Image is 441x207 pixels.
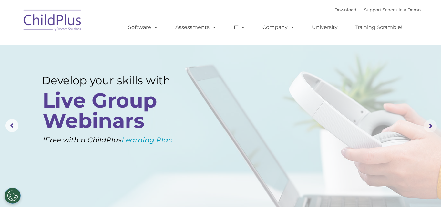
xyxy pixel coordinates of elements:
a: Training Scramble!! [348,21,410,34]
span: Last name [90,43,109,47]
rs-layer: *Free with a ChildPlus [43,133,199,147]
a: University [305,21,344,34]
button: Cookies Settings [5,188,21,204]
a: Download [334,7,356,12]
a: IT [227,21,252,34]
a: Schedule A Demo [383,7,421,12]
span: Phone number [90,69,117,74]
rs-layer: Develop your skills with [42,74,188,87]
a: Company [256,21,301,34]
font: | [334,7,421,12]
a: Assessments [169,21,223,34]
a: Learn More [43,137,99,152]
img: ChildPlus by Procare Solutions [20,5,85,37]
a: Learning Plan [122,136,173,144]
a: Software [122,21,165,34]
rs-layer: Live Group Webinars [43,90,186,131]
a: Support [364,7,381,12]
